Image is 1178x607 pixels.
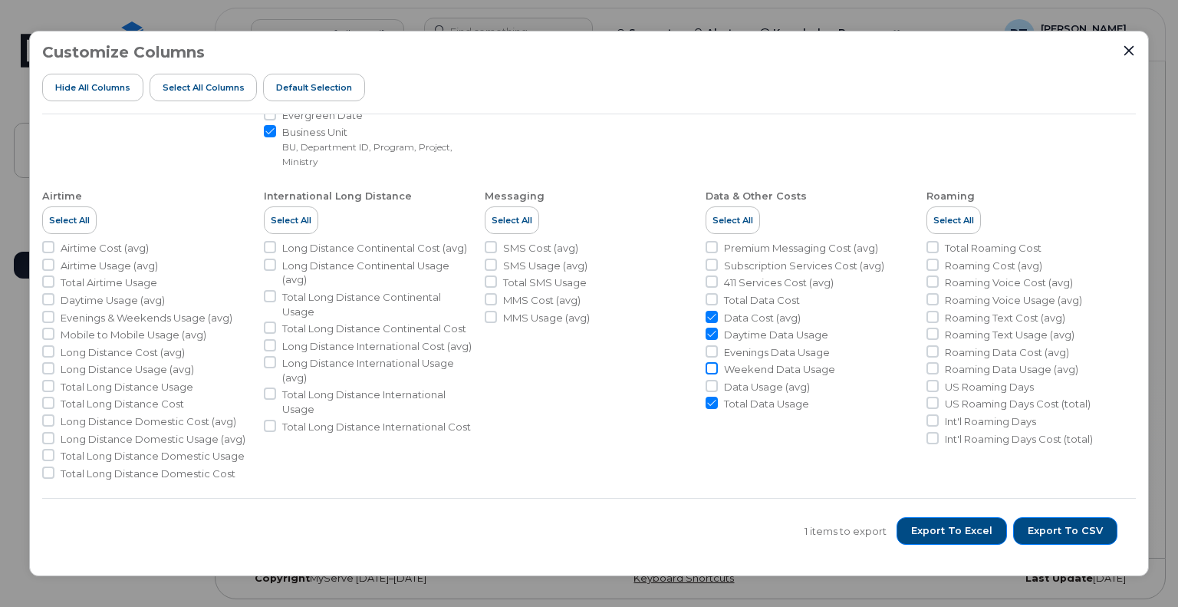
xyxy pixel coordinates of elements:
[911,524,992,538] span: Export to Excel
[485,190,545,203] div: Messaging
[276,81,352,94] span: Default Selection
[61,275,157,290] span: Total Airtime Usage
[945,259,1042,273] span: Roaming Cost (avg)
[945,380,1034,394] span: US Roaming Days
[724,275,834,290] span: 411 Services Cost (avg)
[42,206,97,234] button: Select All
[724,380,810,394] span: Data Usage (avg)
[724,293,800,308] span: Total Data Cost
[282,388,472,416] span: Total Long Distance International Usage
[61,362,194,377] span: Long Distance Usage (avg)
[933,214,974,226] span: Select All
[61,467,235,481] span: Total Long Distance Domestic Cost
[61,397,184,411] span: Total Long Distance Cost
[42,74,143,101] button: Hide All Columns
[503,259,587,273] span: SMS Usage (avg)
[805,524,887,539] span: 1 items to export
[706,206,760,234] button: Select All
[724,259,884,273] span: Subscription Services Cost (avg)
[485,206,539,234] button: Select All
[945,311,1065,325] span: Roaming Text Cost (avg)
[1028,524,1103,538] span: Export to CSV
[282,108,363,123] span: Evergreen Date
[724,397,809,411] span: Total Data Usage
[282,356,472,384] span: Long Distance International Usage (avg)
[926,190,975,203] div: Roaming
[49,214,90,226] span: Select All
[42,44,205,61] h3: Customize Columns
[945,293,1082,308] span: Roaming Voice Usage (avg)
[61,311,232,325] span: Evenings & Weekends Usage (avg)
[264,206,318,234] button: Select All
[61,432,245,447] span: Long Distance Domestic Usage (avg)
[264,190,412,203] div: International Long Distance
[163,81,245,94] span: Select all Columns
[503,293,581,308] span: MMS Cost (avg)
[945,362,1078,377] span: Roaming Data Usage (avg)
[926,206,981,234] button: Select All
[724,345,830,360] span: Evenings Data Usage
[282,141,452,167] small: BU, Department ID, Program, Project, Ministry
[271,214,311,226] span: Select All
[897,517,1007,545] button: Export to Excel
[706,190,807,203] div: Data & Other Costs
[61,449,245,463] span: Total Long Distance Domestic Usage
[55,81,130,94] span: Hide All Columns
[945,275,1073,290] span: Roaming Voice Cost (avg)
[945,432,1093,447] span: Int'l Roaming Days Cost (total)
[61,259,158,273] span: Airtime Usage (avg)
[282,420,471,434] span: Total Long Distance International Cost
[1013,517,1117,545] button: Export to CSV
[712,214,753,226] span: Select All
[282,290,472,318] span: Total Long Distance Continental Usage
[503,241,578,256] span: SMS Cost (avg)
[503,311,590,325] span: MMS Usage (avg)
[282,125,472,140] span: Business Unit
[61,380,193,394] span: Total Long Distance Usage
[282,322,466,336] span: Total Long Distance Continental Cost
[282,259,472,287] span: Long Distance Continental Usage (avg)
[263,74,365,101] button: Default Selection
[503,275,587,290] span: Total SMS Usage
[61,241,149,256] span: Airtime Cost (avg)
[282,241,467,256] span: Long Distance Continental Cost (avg)
[61,414,236,429] span: Long Distance Domestic Cost (avg)
[150,74,258,101] button: Select all Columns
[945,414,1036,429] span: Int'l Roaming Days
[945,345,1069,360] span: Roaming Data Cost (avg)
[282,339,472,354] span: Long Distance International Cost (avg)
[724,311,801,325] span: Data Cost (avg)
[492,214,532,226] span: Select All
[61,293,165,308] span: Daytime Usage (avg)
[724,328,828,342] span: Daytime Data Usage
[61,328,206,342] span: Mobile to Mobile Usage (avg)
[42,190,82,203] div: Airtime
[61,345,185,360] span: Long Distance Cost (avg)
[724,362,835,377] span: Weekend Data Usage
[1122,44,1136,58] button: Close
[945,328,1074,342] span: Roaming Text Usage (avg)
[945,397,1091,411] span: US Roaming Days Cost (total)
[945,241,1041,256] span: Total Roaming Cost
[724,241,878,256] span: Premium Messaging Cost (avg)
